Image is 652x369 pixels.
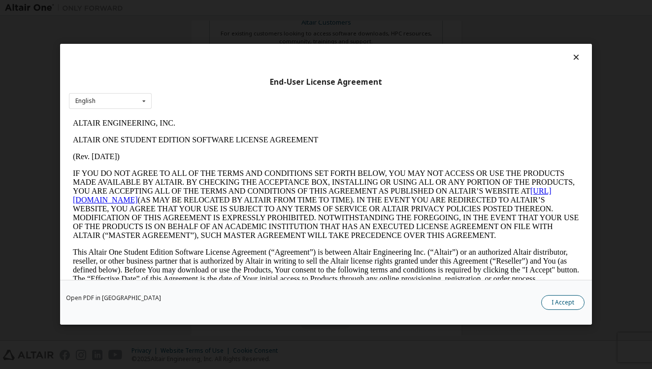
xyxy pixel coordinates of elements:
div: English [75,98,96,104]
p: ALTAIR ENGINEERING, INC. [4,4,510,13]
div: End-User License Agreement [69,77,583,87]
p: (Rev. [DATE]) [4,37,510,46]
p: IF YOU DO NOT AGREE TO ALL OF THE TERMS AND CONDITIONS SET FORTH BELOW, YOU MAY NOT ACCESS OR USE... [4,54,510,125]
button: I Accept [541,296,585,310]
p: This Altair One Student Edition Software License Agreement (“Agreement”) is between Altair Engine... [4,133,510,168]
a: [URL][DOMAIN_NAME] [4,72,483,89]
p: ALTAIR ONE STUDENT EDITION SOFTWARE LICENSE AGREEMENT [4,21,510,30]
a: Open PDF in [GEOGRAPHIC_DATA] [66,296,161,302]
